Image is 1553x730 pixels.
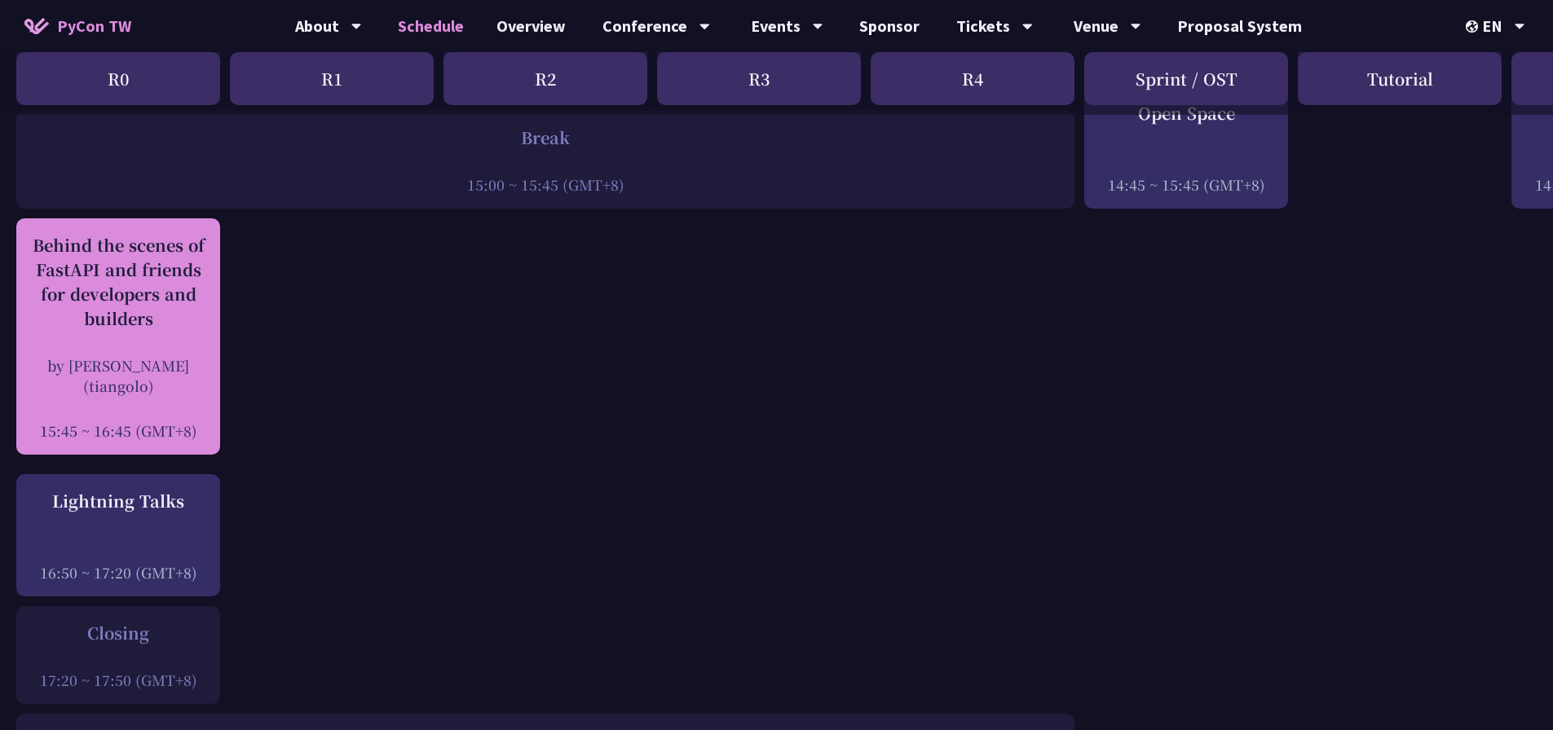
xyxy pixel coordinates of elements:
[24,670,212,690] div: 17:20 ~ 17:50 (GMT+8)
[24,562,212,583] div: 16:50 ~ 17:20 (GMT+8)
[1092,174,1280,195] div: 14:45 ~ 15:45 (GMT+8)
[24,174,1066,195] div: 15:00 ~ 15:45 (GMT+8)
[24,489,212,513] div: Lightning Talks
[1084,52,1288,105] div: Sprint / OST
[24,355,212,396] div: by [PERSON_NAME] (tiangolo)
[1298,52,1502,105] div: Tutorial
[24,18,49,34] img: Home icon of PyCon TW 2025
[657,52,861,105] div: R3
[16,52,220,105] div: R0
[8,6,148,46] a: PyCon TW
[24,420,212,441] div: 15:45 ~ 16:45 (GMT+8)
[871,52,1074,105] div: R4
[57,14,131,38] span: PyCon TW
[24,233,212,331] div: Behind the scenes of FastAPI and friends for developers and builders
[24,621,212,645] div: Closing
[1092,96,1280,195] a: Open Space 14:45 ~ 15:45 (GMT+8)
[1466,20,1482,33] img: Locale Icon
[443,52,647,105] div: R2
[24,233,212,441] a: Behind the scenes of FastAPI and friends for developers and builders by [PERSON_NAME] (tiangolo) ...
[24,125,1066,150] div: Break
[24,489,212,583] a: Lightning Talks 16:50 ~ 17:20 (GMT+8)
[230,52,434,105] div: R1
